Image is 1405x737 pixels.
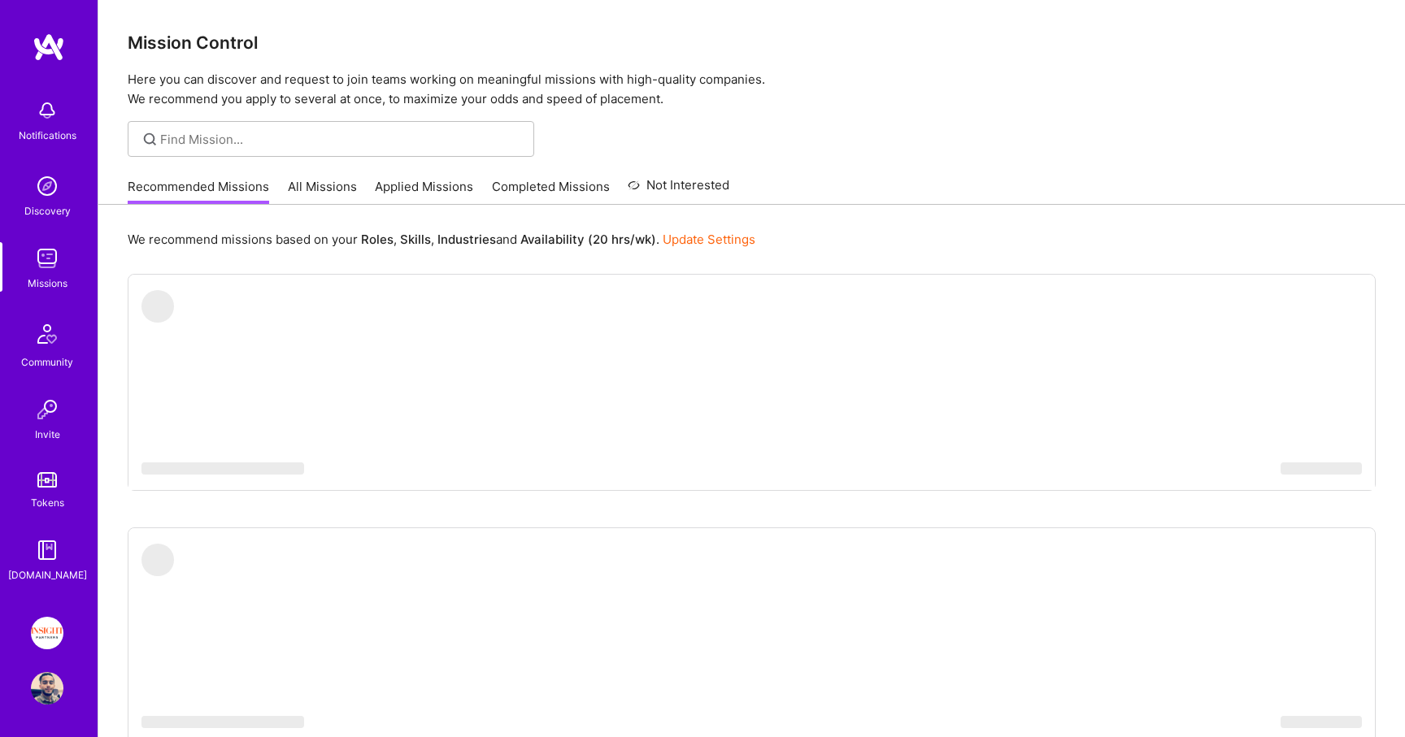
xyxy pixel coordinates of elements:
[33,33,65,62] img: logo
[31,242,63,275] img: teamwork
[128,231,755,248] p: We recommend missions based on your , , and .
[31,393,63,426] img: Invite
[160,131,522,148] input: overall type: UNKNOWN_TYPE server type: NO_SERVER_DATA heuristic type: UNKNOWN_TYPE label: Find M...
[28,314,67,353] img: Community
[375,178,473,205] a: Applied Missions
[27,672,67,704] a: User Avatar
[128,33,1376,53] h3: Mission Control
[31,672,63,704] img: User Avatar
[520,232,656,247] b: Availability (20 hrs/wk)
[31,494,64,511] div: Tokens
[27,617,67,649] a: Insight Partners: Data & AI - Sourcing
[31,94,63,127] img: bell
[288,178,357,205] a: All Missions
[361,232,394,247] b: Roles
[8,566,87,583] div: [DOMAIN_NAME]
[19,127,76,144] div: Notifications
[31,617,63,649] img: Insight Partners: Data & AI - Sourcing
[492,178,610,205] a: Completed Missions
[628,176,729,205] a: Not Interested
[31,534,63,566] img: guide book
[35,426,60,443] div: Invite
[28,275,67,292] div: Missions
[437,232,496,247] b: Industries
[37,472,57,488] img: tokens
[128,178,269,205] a: Recommended Missions
[24,202,71,219] div: Discovery
[400,232,431,247] b: Skills
[31,170,63,202] img: discovery
[141,130,159,149] i: icon SearchGrey
[128,70,1376,109] p: Here you can discover and request to join teams working on meaningful missions with high-quality ...
[663,232,755,247] a: Update Settings
[21,353,73,371] div: Community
